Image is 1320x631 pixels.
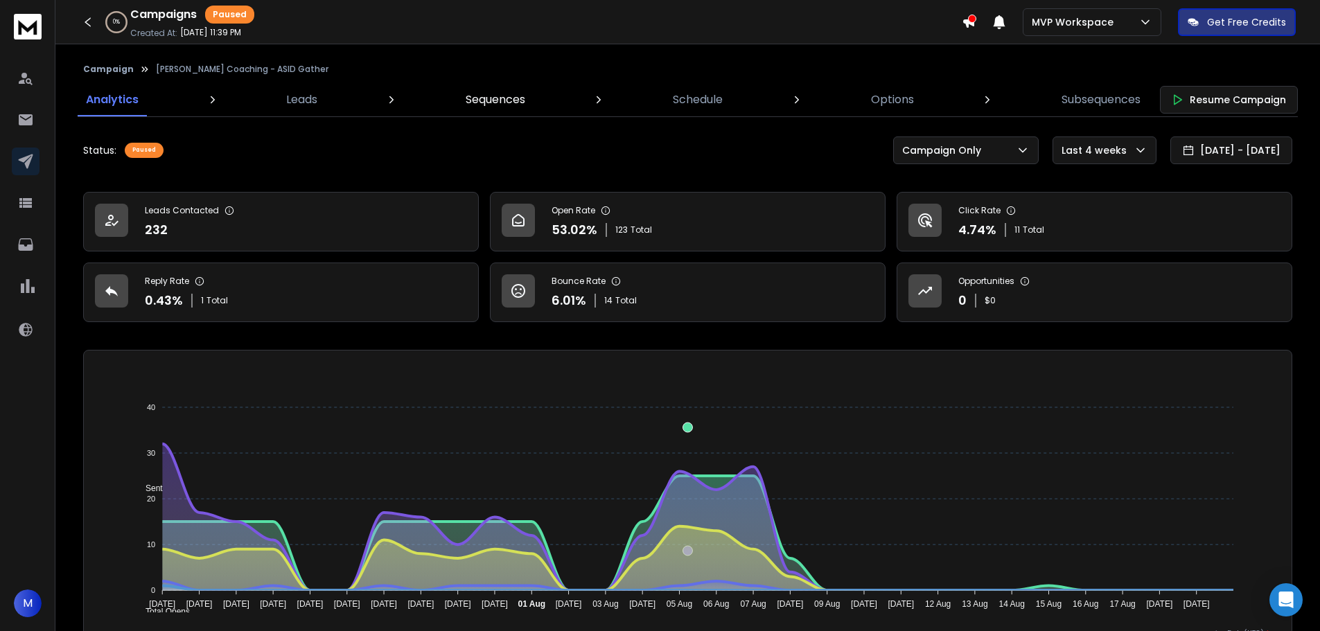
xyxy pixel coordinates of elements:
[125,143,164,158] div: Paused
[958,276,1014,287] p: Opportunities
[145,291,183,310] p: 0.43 %
[130,28,177,39] p: Created At:
[1062,91,1141,108] p: Subsequences
[407,599,434,609] tspan: [DATE]
[147,495,155,503] tspan: 20
[604,295,613,306] span: 14
[371,599,397,609] tspan: [DATE]
[897,192,1292,251] a: Click Rate4.74%11Total
[703,599,729,609] tspan: 06 Aug
[615,295,637,306] span: Total
[851,599,877,609] tspan: [DATE]
[1053,83,1149,116] a: Subsequences
[278,83,326,116] a: Leads
[223,599,249,609] tspan: [DATE]
[145,276,189,287] p: Reply Rate
[149,599,175,609] tspan: [DATE]
[147,540,155,549] tspan: 10
[1178,8,1296,36] button: Get Free Credits
[490,263,886,322] a: Bounce Rate6.01%14Total
[1073,599,1098,609] tspan: 16 Aug
[863,83,922,116] a: Options
[556,599,582,609] tspan: [DATE]
[1062,143,1132,157] p: Last 4 weeks
[147,403,155,411] tspan: 40
[186,599,213,609] tspan: [DATE]
[958,205,1001,216] p: Click Rate
[205,6,254,24] div: Paused
[518,599,545,609] tspan: 01 Aug
[156,64,328,75] p: [PERSON_NAME] Coaching - ASID Gather
[1269,583,1303,616] div: Open Intercom Messenger
[1036,599,1062,609] tspan: 15 Aug
[83,64,134,75] button: Campaign
[83,143,116,157] p: Status:
[113,18,120,26] p: 0 %
[1147,599,1173,609] tspan: [DATE]
[466,91,525,108] p: Sequences
[552,291,586,310] p: 6.01 %
[135,607,190,616] span: Total Opens
[665,83,731,116] a: Schedule
[201,295,204,306] span: 1
[631,224,652,235] span: Total
[985,295,996,306] p: $ 0
[740,599,766,609] tspan: 07 Aug
[147,449,155,457] tspan: 30
[14,589,42,617] button: M
[260,599,286,609] tspan: [DATE]
[145,205,219,216] p: Leads Contacted
[552,276,606,287] p: Bounce Rate
[78,83,147,116] a: Analytics
[1032,15,1119,29] p: MVP Workspace
[999,599,1025,609] tspan: 14 Aug
[871,91,914,108] p: Options
[1160,86,1298,114] button: Resume Campaign
[1183,599,1210,609] tspan: [DATE]
[130,6,197,23] h1: Campaigns
[1170,136,1292,164] button: [DATE] - [DATE]
[83,192,479,251] a: Leads Contacted232
[206,295,228,306] span: Total
[86,91,139,108] p: Analytics
[145,220,168,240] p: 232
[925,599,951,609] tspan: 12 Aug
[629,599,655,609] tspan: [DATE]
[490,192,886,251] a: Open Rate53.02%123Total
[135,483,163,493] span: Sent
[457,83,534,116] a: Sequences
[180,27,241,38] p: [DATE] 11:39 PM
[334,599,360,609] tspan: [DATE]
[897,263,1292,322] a: Opportunities0$0
[777,599,803,609] tspan: [DATE]
[1109,599,1135,609] tspan: 17 Aug
[958,291,967,310] p: 0
[673,91,723,108] p: Schedule
[445,599,471,609] tspan: [DATE]
[151,586,155,594] tspan: 0
[888,599,914,609] tspan: [DATE]
[814,599,840,609] tspan: 09 Aug
[902,143,987,157] p: Campaign Only
[14,14,42,39] img: logo
[958,220,996,240] p: 4.74 %
[482,599,508,609] tspan: [DATE]
[297,599,324,609] tspan: [DATE]
[667,599,692,609] tspan: 05 Aug
[962,599,987,609] tspan: 13 Aug
[552,205,595,216] p: Open Rate
[615,224,628,235] span: 123
[592,599,618,609] tspan: 03 Aug
[83,263,479,322] a: Reply Rate0.43%1Total
[286,91,317,108] p: Leads
[1014,224,1020,235] span: 11
[1207,15,1286,29] p: Get Free Credits
[552,220,597,240] p: 53.02 %
[1023,224,1044,235] span: Total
